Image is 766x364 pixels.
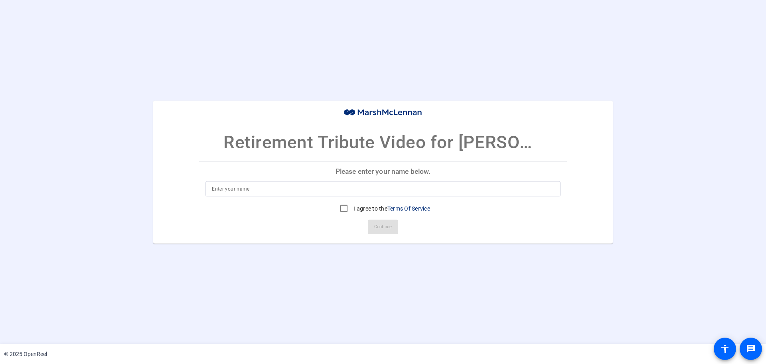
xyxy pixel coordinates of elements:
div: © 2025 OpenReel [4,350,47,358]
p: Please enter your name below. [199,162,567,181]
p: Retirement Tribute Video for [PERSON_NAME] [223,129,543,155]
label: I agree to the [352,205,430,213]
a: Terms Of Service [387,205,430,212]
mat-icon: accessibility [720,344,730,354]
input: Enter your name [212,184,554,194]
mat-icon: message [746,344,756,354]
img: company-logo [343,108,423,117]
